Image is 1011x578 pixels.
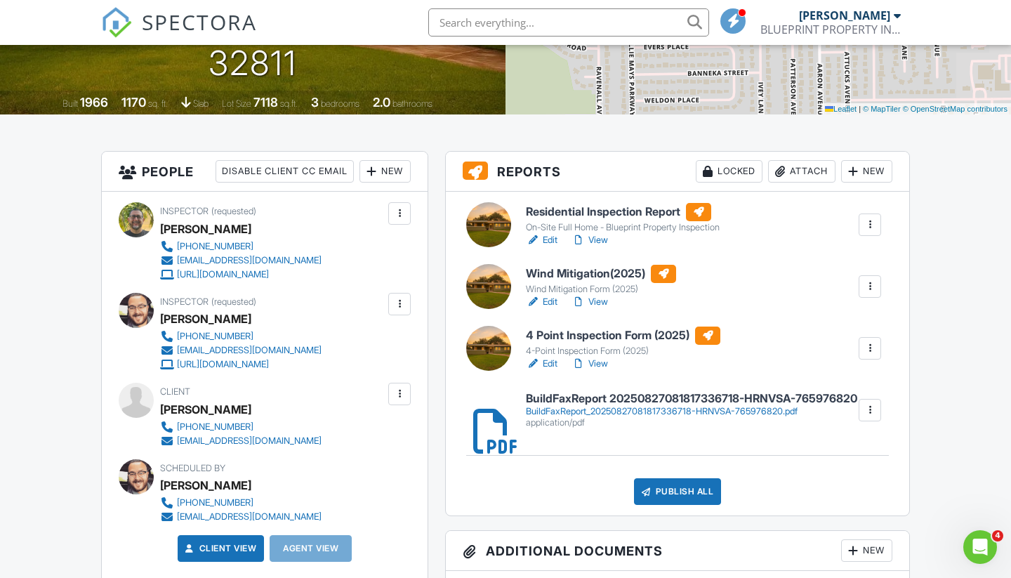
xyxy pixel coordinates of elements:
[526,406,857,417] div: BuildFaxReport_20250827081817336718-HRNVSA-765976820.pdf
[634,478,722,505] div: Publish All
[321,98,359,109] span: bedrooms
[160,463,225,473] span: Scheduled By
[211,296,256,307] span: (requested)
[142,7,257,37] span: SPECTORA
[863,105,901,113] a: © MapTiler
[825,105,857,113] a: Leaflet
[280,98,298,109] span: sq.ft.
[841,160,892,183] div: New
[177,345,322,356] div: [EMAIL_ADDRESS][DOMAIN_NAME]
[177,359,269,370] div: [URL][DOMAIN_NAME]
[253,95,278,110] div: 7118
[526,357,557,371] a: Edit
[160,343,322,357] a: [EMAIL_ADDRESS][DOMAIN_NAME]
[446,152,909,192] h3: Reports
[903,105,1007,113] a: © OpenStreetMap contributors
[177,435,322,447] div: [EMAIL_ADDRESS][DOMAIN_NAME]
[841,539,892,562] div: New
[177,255,322,266] div: [EMAIL_ADDRESS][DOMAIN_NAME]
[526,417,857,428] div: application/pdf
[160,475,251,496] div: [PERSON_NAME]
[160,386,190,397] span: Client
[160,308,251,329] div: [PERSON_NAME]
[160,496,322,510] a: [PHONE_NUMBER]
[216,160,354,183] div: Disable Client CC Email
[526,284,676,295] div: Wind Mitigation Form (2025)
[526,327,720,357] a: 4 Point Inspection Form (2025) 4-Point Inspection Form (2025)
[160,420,322,434] a: [PHONE_NUMBER]
[526,222,720,233] div: On-Site Full Home - Blueprint Property Inspection
[526,203,720,221] h6: Residential Inspection Report
[696,160,762,183] div: Locked
[526,393,857,428] a: BuildFaxReport 20250827081817336718-HRNVSA-765976820 BuildFaxReport_20250827081817336718-HRNVSA-7...
[526,327,720,345] h6: 4 Point Inspection Form (2025)
[963,530,997,564] iframe: Intercom live chat
[526,295,557,309] a: Edit
[526,346,720,357] div: 4-Point Inspection Form (2025)
[160,254,322,268] a: [EMAIL_ADDRESS][DOMAIN_NAME]
[160,239,322,254] a: [PHONE_NUMBER]
[992,530,1003,541] span: 4
[526,393,857,405] h6: BuildFaxReport 20250827081817336718-HRNVSA-765976820
[183,541,257,556] a: Client View
[373,95,390,110] div: 2.0
[177,269,269,280] div: [URL][DOMAIN_NAME]
[160,218,251,239] div: [PERSON_NAME]
[160,268,322,282] a: [URL][DOMAIN_NAME]
[160,434,322,448] a: [EMAIL_ADDRESS][DOMAIN_NAME]
[799,8,890,22] div: [PERSON_NAME]
[859,105,861,113] span: |
[177,331,253,342] div: [PHONE_NUMBER]
[526,265,676,296] a: Wind Mitigation(2025) Wind Mitigation Form (2025)
[571,295,608,309] a: View
[222,98,251,109] span: Lot Size
[177,497,253,508] div: [PHONE_NUMBER]
[177,511,322,523] div: [EMAIL_ADDRESS][DOMAIN_NAME]
[211,206,256,216] span: (requested)
[160,329,322,343] a: [PHONE_NUMBER]
[148,98,168,109] span: sq. ft.
[80,95,108,110] div: 1966
[571,357,608,371] a: View
[428,8,709,37] input: Search everything...
[526,265,676,283] h6: Wind Mitigation(2025)
[392,98,432,109] span: bathrooms
[571,233,608,247] a: View
[177,241,253,252] div: [PHONE_NUMBER]
[177,421,253,433] div: [PHONE_NUMBER]
[62,98,78,109] span: Built
[193,98,209,109] span: slab
[160,510,322,524] a: [EMAIL_ADDRESS][DOMAIN_NAME]
[160,399,251,420] div: [PERSON_NAME]
[359,160,411,183] div: New
[311,95,319,110] div: 3
[526,203,720,234] a: Residential Inspection Report On-Site Full Home - Blueprint Property Inspection
[102,152,428,192] h3: People
[446,531,909,571] h3: Additional Documents
[160,296,209,307] span: Inspector
[526,233,557,247] a: Edit
[101,19,257,48] a: SPECTORA
[160,357,322,372] a: [URL][DOMAIN_NAME]
[760,22,901,37] div: BLUEPRINT PROPERTY INSPECTIONS
[768,160,835,183] div: Attach
[121,95,146,110] div: 1170
[101,7,132,38] img: The Best Home Inspection Software - Spectora
[160,206,209,216] span: Inspector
